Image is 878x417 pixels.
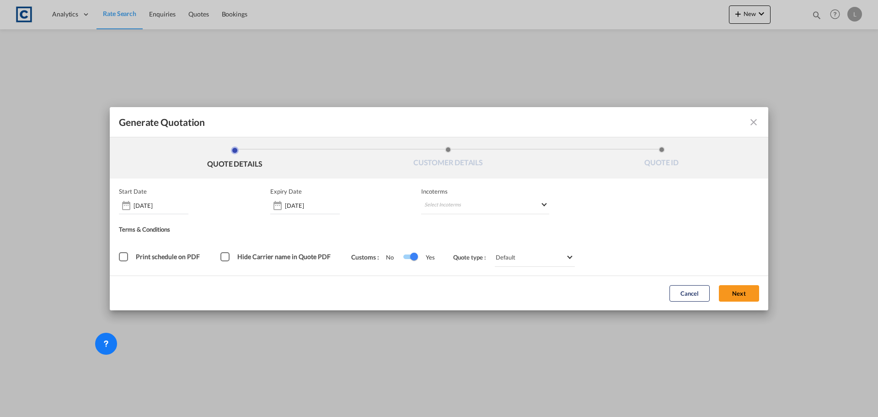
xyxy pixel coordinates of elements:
[119,226,439,237] div: Terms & Conditions
[496,254,515,261] div: Default
[417,254,435,261] span: Yes
[128,146,342,171] li: QUOTE DETAILS
[110,107,768,310] md-dialog: Generate QuotationQUOTE ...
[386,254,403,261] span: No
[270,188,302,195] p: Expiry Date
[285,202,340,209] input: Expiry date
[136,253,200,260] span: Print schedule on PDF
[719,285,759,302] button: Next
[119,253,202,262] md-checkbox: Print schedule on PDF
[421,188,549,195] span: Incoterms
[669,285,710,302] button: Cancel
[421,198,549,214] md-select: Select Incoterms
[453,254,493,261] span: Quote type :
[134,202,188,209] input: Start date
[351,253,386,261] span: Customs :
[403,250,417,264] md-switch: Switch 1
[748,117,759,128] md-icon: icon-close fg-AAA8AD cursor m-0
[342,146,555,171] li: CUSTOMER DETAILS
[237,253,331,260] span: Hide Carrier name in Quote PDF
[119,116,205,128] span: Generate Quotation
[555,146,768,171] li: QUOTE ID
[119,188,147,195] p: Start Date
[220,253,333,262] md-checkbox: Hide Carrier name in Quote PDF
[7,369,39,403] iframe: Chat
